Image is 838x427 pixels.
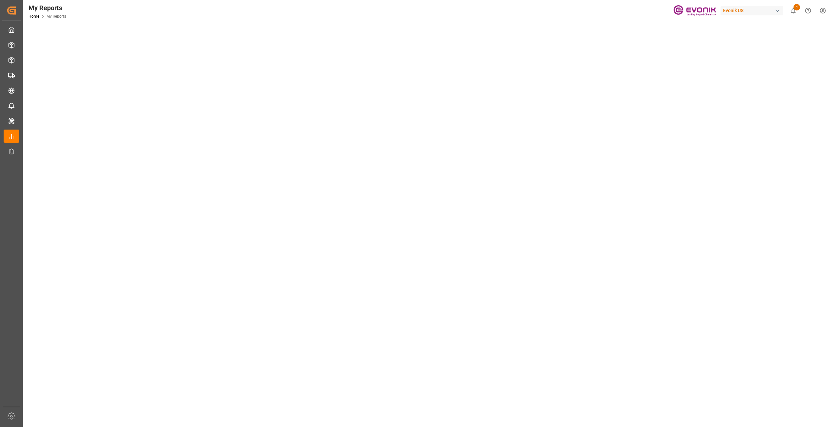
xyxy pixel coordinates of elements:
a: Home [28,14,39,19]
div: Evonik US [720,6,783,15]
button: Help Center [801,3,815,18]
button: show 4 new notifications [786,3,801,18]
span: 4 [793,4,800,10]
button: Evonik US [720,4,786,17]
img: Evonik-brand-mark-Deep-Purple-RGB.jpeg_1700498283.jpeg [673,5,716,16]
div: My Reports [28,3,66,13]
